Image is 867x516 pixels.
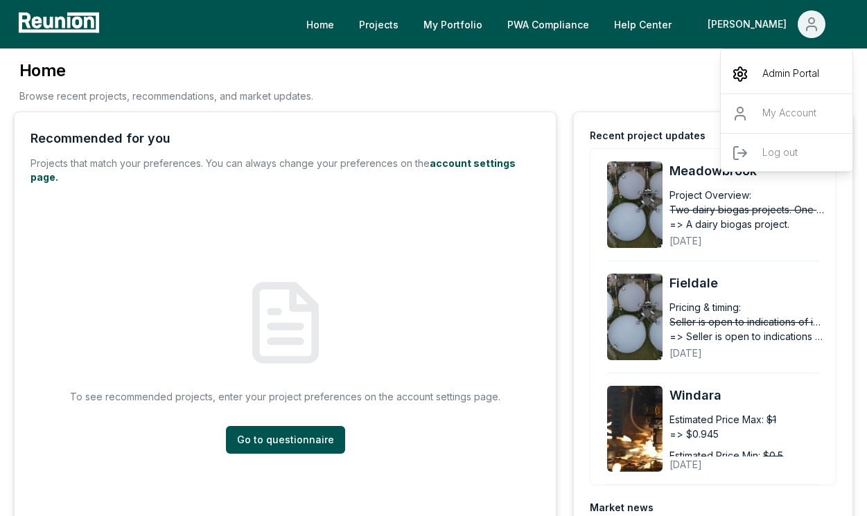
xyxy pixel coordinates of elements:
[669,217,789,231] span: => A dairy biogas project.
[669,329,825,344] span: => Seller is open to indications of interest and willing to negotiate on price. Seller would be o...
[70,389,500,404] p: To see recommended projects, enter your project preferences on the account settings page.
[295,10,345,38] a: Home
[767,412,776,427] span: $1
[669,202,825,217] span: Two dairy biogas projects. One project to hit PTO mid 2026 §48) another project is operating and ...
[590,129,706,143] div: Recent project updates
[762,105,816,122] p: My Account
[412,10,493,38] a: My Portfolio
[669,427,719,441] span: => $0.945
[607,274,663,360] img: Fieldale
[30,157,430,169] span: Projects that match your preferences. You can always change your preferences on the
[19,89,313,103] p: Browse recent projects, recommendations, and market updates.
[30,129,170,148] div: Recommended for you
[721,55,854,94] a: Admin Portal
[590,501,654,515] div: Market news
[226,426,345,454] a: Go to questionnaire
[762,66,819,82] p: Admin Portal
[348,10,410,38] a: Projects
[607,161,663,248] img: Meadowbrook
[669,300,741,314] div: Pricing & timing:
[669,188,751,202] div: Project Overview:
[721,55,854,178] div: [PERSON_NAME]
[496,10,600,38] a: PWA Compliance
[708,10,792,38] div: [PERSON_NAME]
[295,10,853,38] nav: Main
[697,10,837,38] button: [PERSON_NAME]
[762,145,798,161] p: Log out
[607,386,663,472] img: Windara
[669,314,825,329] span: Seller is open to indications of interest and willing to negotiate on price. Seller is looking fo...
[669,412,764,427] div: Estimated Price Max:
[19,60,313,82] h3: Home
[603,10,683,38] a: Help Center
